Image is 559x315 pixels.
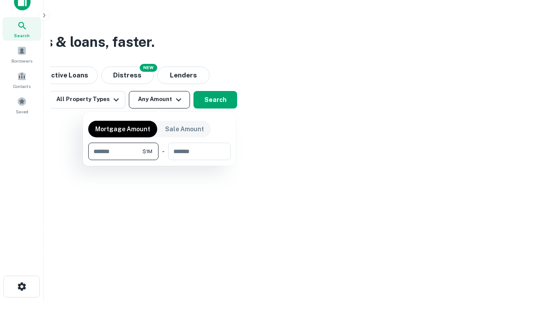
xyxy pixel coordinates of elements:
[515,245,559,287] iframe: Chat Widget
[162,143,165,160] div: -
[142,147,152,155] span: $1M
[95,124,150,134] p: Mortgage Amount
[165,124,204,134] p: Sale Amount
